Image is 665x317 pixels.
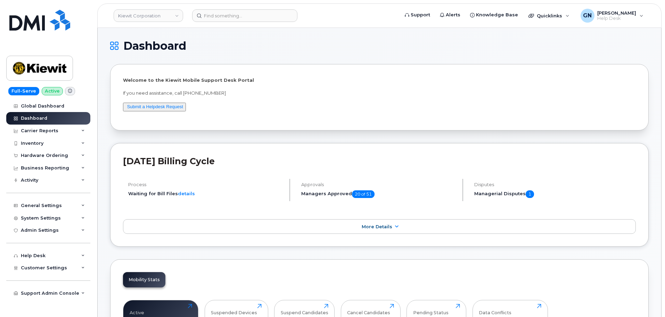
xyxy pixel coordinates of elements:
a: details [178,191,195,196]
iframe: Messenger Launcher [635,287,660,312]
a: Submit a Helpdesk Request [127,104,183,109]
p: Welcome to the Kiewit Mobile Support Desk Portal [123,77,636,84]
h4: Approvals [301,182,457,187]
span: More Details [362,224,392,229]
button: Submit a Helpdesk Request [123,103,186,111]
h5: Managerial Disputes [474,190,636,198]
p: If you need assistance, call [PHONE_NUMBER] [123,90,636,96]
div: Data Conflicts [479,304,511,315]
div: Suspend Candidates [281,304,328,315]
h5: Managers Approved [301,190,457,198]
h4: Process [128,182,284,187]
div: Cancel Candidates [347,304,390,315]
div: Active [130,304,144,315]
span: Dashboard [123,41,186,51]
h2: [DATE] Billing Cycle [123,156,636,166]
span: 1 [526,190,534,198]
span: 20 of 51 [352,190,375,198]
li: Waiting for Bill Files [128,190,284,197]
div: Suspended Devices [211,304,257,315]
div: Pending Status [413,304,449,315]
h4: Disputes [474,182,636,187]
